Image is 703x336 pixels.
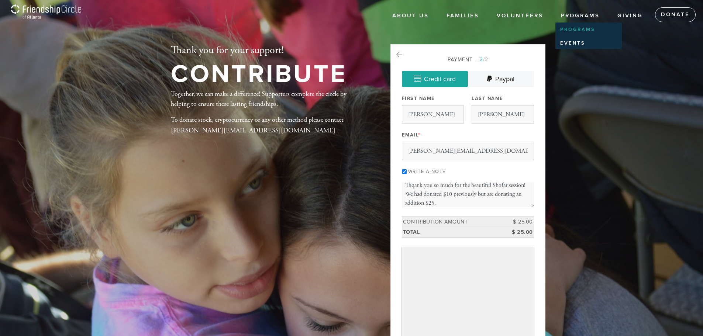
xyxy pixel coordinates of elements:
[11,4,81,25] img: Wordmark%20Atlanta%20PNG%20white.png
[402,71,468,87] a: Credit card
[171,62,347,86] h1: Contribute
[501,217,534,227] td: $ 25.00
[472,95,503,102] label: Last Name
[402,132,421,138] label: Email
[402,227,501,238] td: Total
[468,71,534,87] a: Paypal
[555,9,605,23] a: Programs
[441,9,485,23] a: Families
[387,9,434,23] a: About Us
[475,56,488,63] span: /2
[402,95,435,102] label: First Name
[171,115,366,136] p: To donate stock, cryptocurrency or any other method please contact [PERSON_NAME][EMAIL_ADDRESS][D...
[555,24,618,36] a: Programs
[408,169,446,174] label: Write a note
[501,227,534,238] td: $ 25.00
[491,9,549,23] a: Volunteers
[612,9,648,23] a: Giving
[555,37,618,49] a: Events
[480,56,483,63] span: 2
[402,56,534,63] div: Payment
[418,132,421,138] span: This field is required.
[171,44,347,57] h2: Thank you for your support!
[402,217,501,227] td: Contribution Amount
[655,7,696,22] a: Donate
[171,89,366,142] div: Together, we can make a difference! Supporters complete the circle by helping to ensure these las...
